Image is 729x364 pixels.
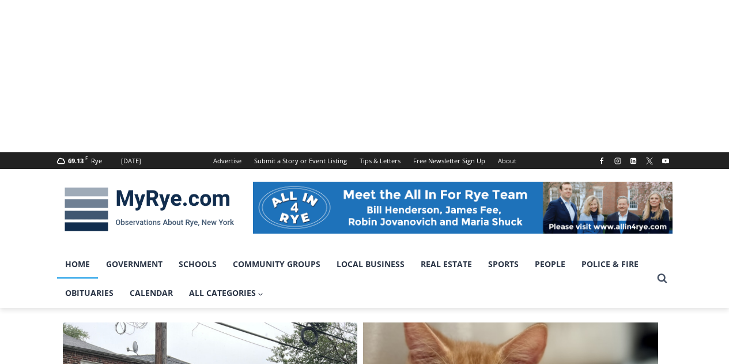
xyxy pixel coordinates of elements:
a: Police & Fire [573,250,647,279]
a: Free Newsletter Sign Up [407,152,492,169]
a: Real Estate [413,250,480,279]
img: All in for Rye [253,182,673,234]
a: Local Business [328,250,413,279]
a: Linkedin [626,154,640,168]
a: Sports [480,250,527,279]
span: F [85,155,88,161]
a: Facebook [595,154,609,168]
a: Instagram [611,154,625,168]
div: Rye [91,156,102,166]
a: Tips & Letters [353,152,407,169]
a: About [492,152,523,169]
a: Government [98,250,171,279]
span: 69.13 [68,156,84,165]
button: View Search Form [652,268,673,289]
span: All Categories [189,287,264,299]
a: Schools [171,250,225,279]
a: Calendar [122,279,181,307]
a: All Categories [181,279,272,307]
img: MyRye.com [57,179,241,239]
a: Obituaries [57,279,122,307]
nav: Secondary Navigation [207,152,523,169]
a: Community Groups [225,250,328,279]
a: Submit a Story or Event Listing [248,152,353,169]
a: Home [57,250,98,279]
div: [DATE] [121,156,141,166]
a: X [643,154,656,168]
a: Advertise [207,152,248,169]
a: People [527,250,573,279]
nav: Primary Navigation [57,250,652,308]
a: YouTube [659,154,673,168]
